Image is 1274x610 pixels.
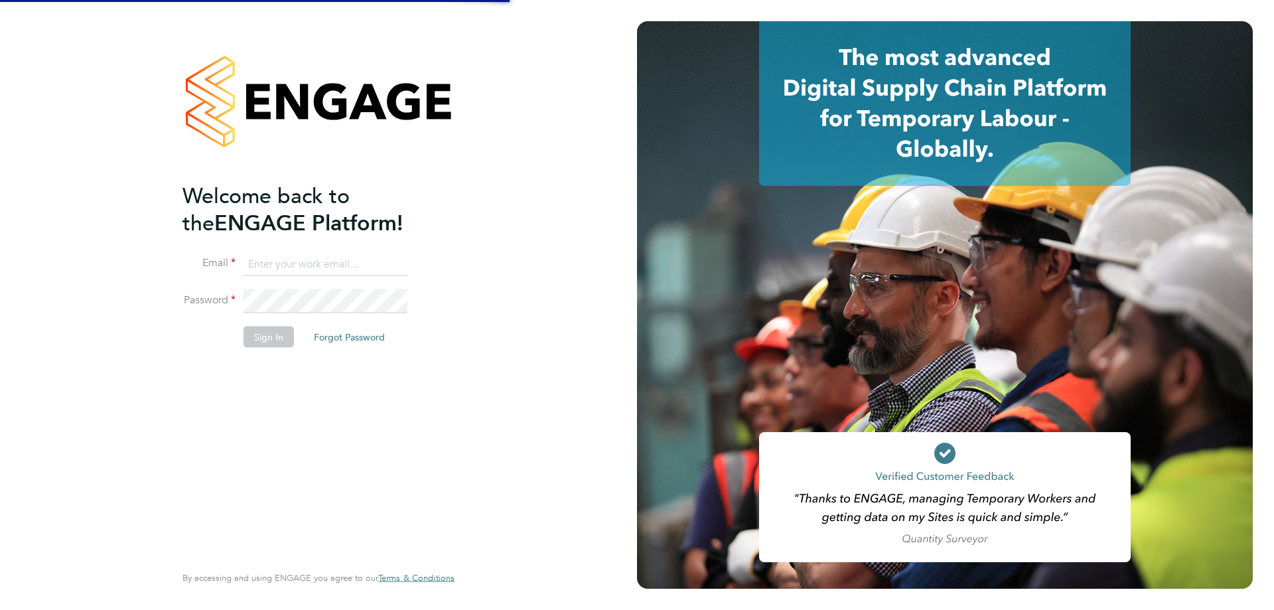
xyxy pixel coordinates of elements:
span: Welcome back to the [182,183,350,236]
button: Forgot Password [303,327,395,348]
label: Password [182,293,236,307]
a: Terms & Conditions [378,573,455,583]
label: Email [182,256,236,270]
span: By accessing and using ENGAGE you agree to our [182,572,455,583]
h2: ENGAGE Platform! [182,182,441,236]
span: Terms & Conditions [378,572,455,583]
button: Sign In [244,327,294,348]
input: Enter your work email... [244,252,407,276]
